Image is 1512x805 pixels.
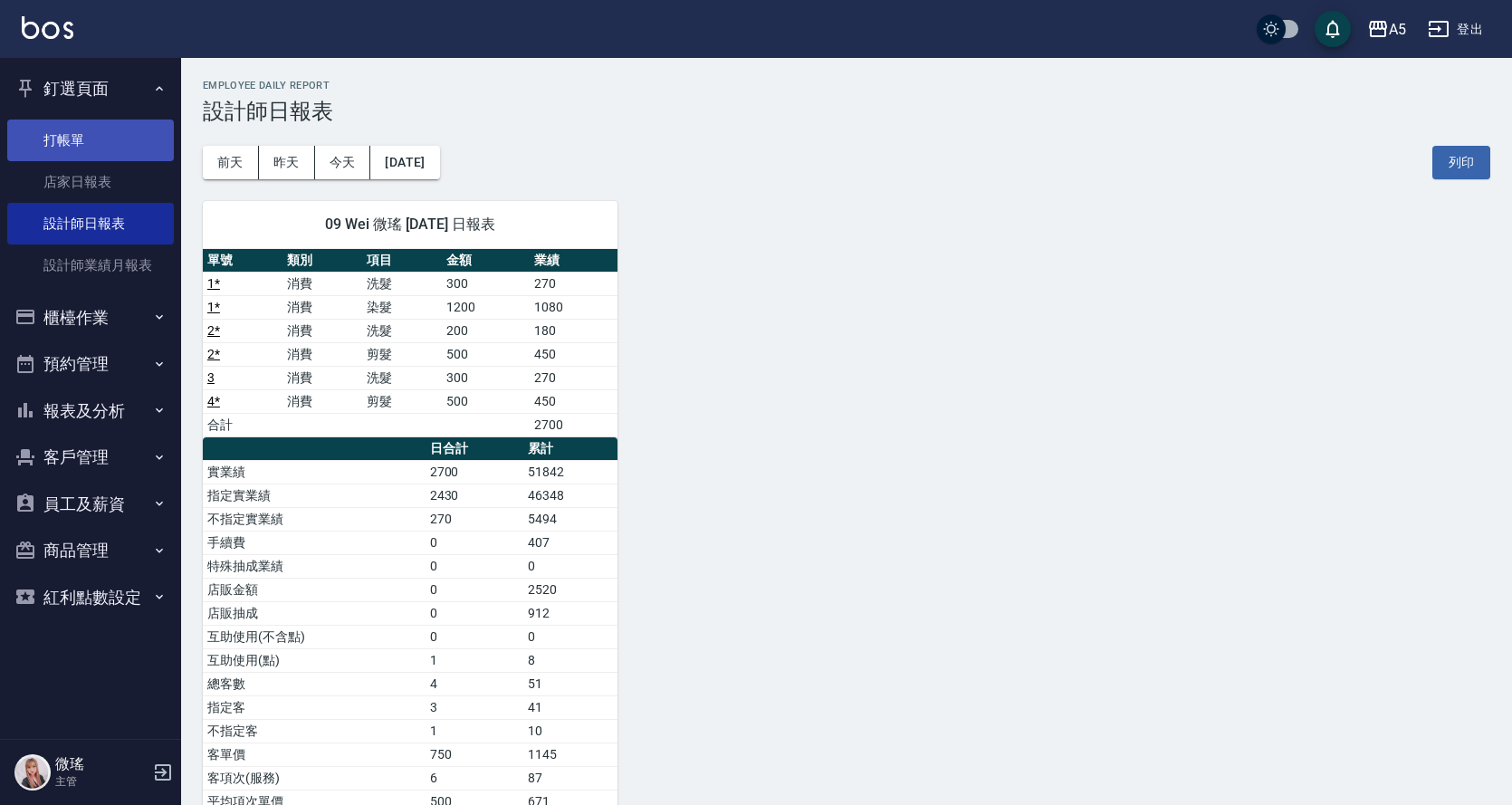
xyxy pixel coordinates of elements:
[426,460,523,484] td: 2700
[523,484,617,507] td: 46348
[426,554,523,578] td: 0
[282,272,362,295] td: 消費
[203,507,426,531] td: 不指定實業績
[203,99,1490,124] h3: 設計師日報表
[442,319,530,342] td: 200
[362,272,442,295] td: 洗髮
[203,249,617,437] table: a dense table
[7,65,174,112] button: 釘選頁面
[523,743,617,766] td: 1145
[523,719,617,743] td: 10
[203,146,259,179] button: 前天
[1315,11,1351,47] button: save
[362,342,442,366] td: 剪髮
[523,601,617,625] td: 912
[203,625,426,648] td: 互助使用(不含點)
[426,601,523,625] td: 0
[530,366,617,389] td: 270
[426,531,523,554] td: 0
[523,672,617,695] td: 51
[203,719,426,743] td: 不指定客
[203,484,426,507] td: 指定實業績
[22,16,73,39] img: Logo
[523,766,617,790] td: 87
[426,507,523,531] td: 270
[203,413,282,436] td: 合計
[523,460,617,484] td: 51842
[442,342,530,366] td: 500
[282,249,362,273] th: 類別
[203,249,282,273] th: 單號
[282,366,362,389] td: 消費
[426,484,523,507] td: 2430
[426,672,523,695] td: 4
[7,527,174,574] button: 商品管理
[55,773,148,790] p: 主管
[7,244,174,286] a: 設計師業績月報表
[442,272,530,295] td: 300
[362,319,442,342] td: 洗髮
[1389,18,1406,41] div: A5
[55,755,148,773] h5: 微瑤
[362,249,442,273] th: 項目
[362,389,442,413] td: 剪髮
[282,389,362,413] td: 消費
[203,672,426,695] td: 總客數
[315,146,371,179] button: 今天
[282,342,362,366] td: 消費
[7,340,174,388] button: 預約管理
[530,413,617,436] td: 2700
[426,695,523,719] td: 3
[1432,146,1490,179] button: 列印
[7,120,174,161] a: 打帳單
[523,531,617,554] td: 407
[7,388,174,435] button: 報表及分析
[203,554,426,578] td: 特殊抽成業績
[7,481,174,528] button: 員工及薪資
[225,216,596,234] span: 09 Wei 微瑤 [DATE] 日報表
[203,460,426,484] td: 實業績
[530,249,617,273] th: 業績
[523,554,617,578] td: 0
[203,578,426,601] td: 店販金額
[530,272,617,295] td: 270
[282,295,362,319] td: 消費
[442,389,530,413] td: 500
[530,295,617,319] td: 1080
[282,319,362,342] td: 消費
[203,80,1490,91] h2: Employee Daily Report
[370,146,439,179] button: [DATE]
[442,249,530,273] th: 金額
[442,295,530,319] td: 1200
[203,648,426,672] td: 互助使用(點)
[203,766,426,790] td: 客項次(服務)
[530,389,617,413] td: 450
[1421,13,1490,46] button: 登出
[207,370,215,385] a: 3
[426,719,523,743] td: 1
[7,574,174,621] button: 紅利點數設定
[523,437,617,461] th: 累計
[7,434,174,481] button: 客戶管理
[426,578,523,601] td: 0
[362,295,442,319] td: 染髮
[530,319,617,342] td: 180
[523,507,617,531] td: 5494
[7,161,174,203] a: 店家日報表
[523,695,617,719] td: 41
[203,743,426,766] td: 客單價
[362,366,442,389] td: 洗髮
[530,342,617,366] td: 450
[442,366,530,389] td: 300
[7,294,174,341] button: 櫃檯作業
[523,625,617,648] td: 0
[203,695,426,719] td: 指定客
[1360,11,1413,48] button: A5
[426,625,523,648] td: 0
[203,601,426,625] td: 店販抽成
[523,648,617,672] td: 8
[14,754,51,791] img: Person
[426,766,523,790] td: 6
[426,648,523,672] td: 1
[259,146,315,179] button: 昨天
